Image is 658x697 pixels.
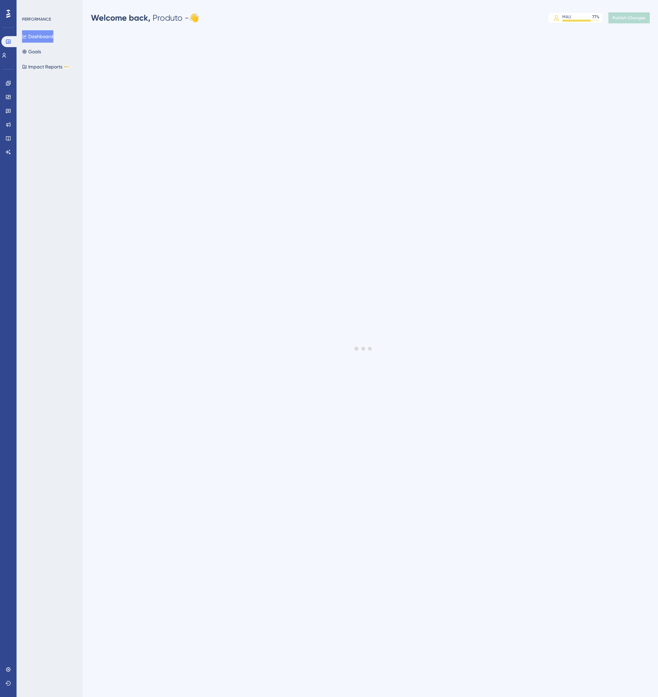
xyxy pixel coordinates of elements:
[592,14,599,20] div: 77 %
[608,12,650,23] button: Publish Changes
[91,12,199,23] div: Produto - 👋
[22,61,70,73] button: Impact ReportsBETA
[562,14,571,20] div: MAU
[64,65,70,68] div: BETA
[22,30,53,43] button: Dashboard
[22,17,51,22] div: PERFORMANCE
[613,15,646,21] span: Publish Changes
[91,13,151,23] span: Welcome back,
[22,45,41,58] button: Goals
